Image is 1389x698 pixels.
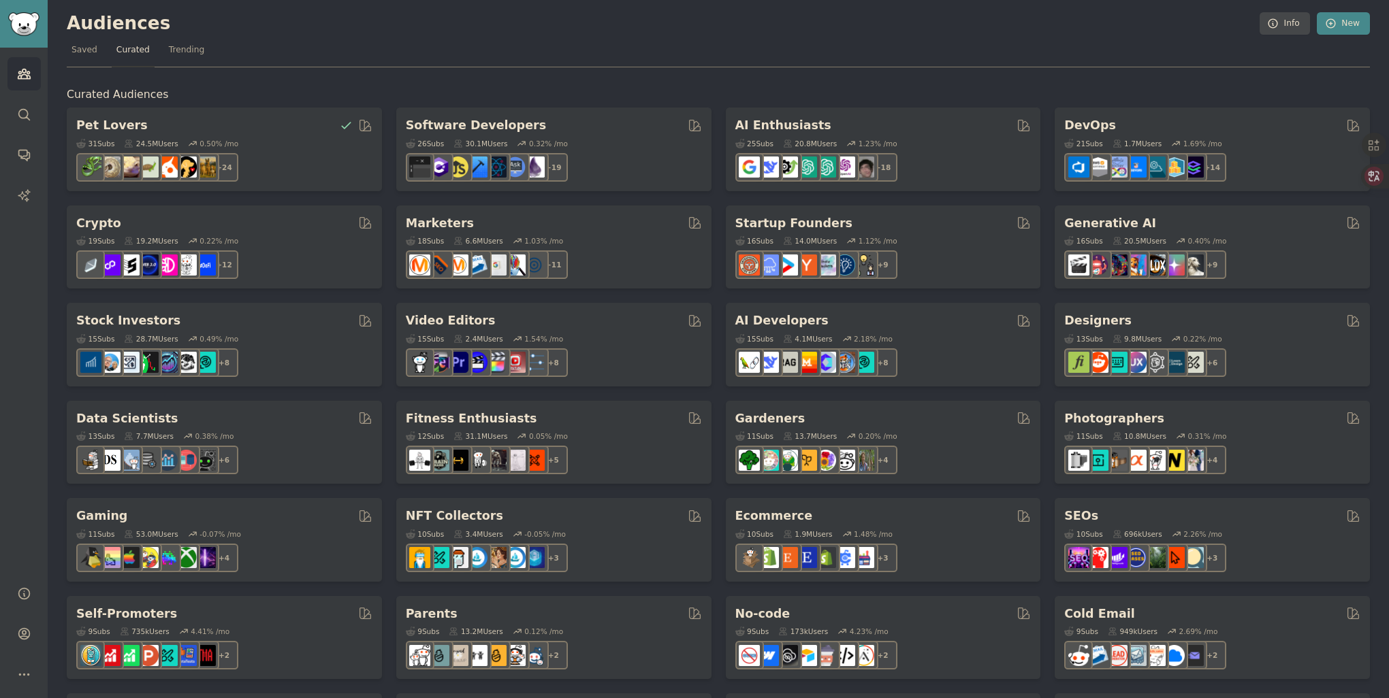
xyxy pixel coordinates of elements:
h2: Data Scientists [76,410,178,427]
div: + 24 [210,153,238,182]
img: UX_Design [1183,352,1204,373]
img: csharp [428,156,449,178]
img: ProductHunters [138,645,159,666]
img: dropship [739,547,760,568]
div: 20.8M Users [783,139,837,148]
h2: Gaming [76,508,127,525]
img: PetAdvice [176,156,197,178]
img: googleads [485,254,507,276]
div: 10 Sub s [406,529,444,539]
img: ethfinance [80,254,101,276]
div: 7.7M Users [124,431,174,441]
img: growmybusiness [853,254,874,276]
img: youtubepromotion [99,645,121,666]
img: TwitchStreaming [195,547,216,568]
h2: DevOps [1064,117,1116,134]
img: defi_ [195,254,216,276]
div: + 4 [1198,446,1226,474]
img: AIDevelopersSociety [853,352,874,373]
img: SEO_Digital_Marketing [1068,547,1089,568]
img: SaaS [758,254,779,276]
img: AWS_Certified_Experts [1087,156,1108,178]
div: + 11 [539,250,568,279]
h2: AI Enthusiasts [735,117,831,134]
img: swingtrading [176,352,197,373]
a: Curated [112,39,155,67]
div: 14.0M Users [783,236,837,246]
a: Saved [67,39,102,67]
img: OpenSeaNFT [466,547,488,568]
img: data [195,450,216,471]
img: GummySearch logo [8,12,39,36]
span: Trending [169,44,204,56]
img: ArtificalIntelligence [853,156,874,178]
img: starryai [1164,254,1185,276]
div: 11 Sub s [1064,431,1102,441]
img: datasets [176,450,197,471]
img: iOSProgramming [466,156,488,178]
img: Local_SEO [1145,547,1166,568]
div: 0.22 % /mo [199,236,238,246]
div: 2.18 % /mo [854,334,893,344]
img: Adalo [853,645,874,666]
div: + 4 [869,446,897,474]
img: succulents [758,450,779,471]
div: 4.1M Users [783,334,833,344]
img: Emailmarketing [466,254,488,276]
img: Parents [524,645,545,666]
img: streetphotography [1087,450,1108,471]
div: 13.2M Users [449,627,502,636]
div: 1.23 % /mo [859,139,897,148]
img: TestMyApp [195,645,216,666]
div: -0.07 % /mo [199,529,241,539]
img: premiere [447,352,468,373]
img: GoogleGeminiAI [739,156,760,178]
img: learndesign [1164,352,1185,373]
img: EtsySellers [796,547,817,568]
img: coldemail [1125,645,1147,666]
div: 25 Sub s [735,139,773,148]
img: PlatformEngineers [1183,156,1204,178]
img: flowers [815,450,836,471]
img: 0xPolygon [99,254,121,276]
img: analog [1068,450,1089,471]
div: 0.32 % /mo [529,139,568,148]
div: + 6 [210,446,238,474]
div: 735k Users [120,627,170,636]
img: azuredevops [1068,156,1089,178]
div: 19 Sub s [76,236,114,246]
h2: SEOs [1064,508,1098,525]
img: SEO_cases [1125,547,1147,568]
img: DevOpsLinks [1125,156,1147,178]
div: 13 Sub s [1064,334,1102,344]
img: ecommerce_growth [853,547,874,568]
div: 1.03 % /mo [524,236,563,246]
img: LeadGeneration [1106,645,1128,666]
div: 10 Sub s [735,529,773,539]
img: seogrowth [1106,547,1128,568]
div: + 12 [210,250,238,279]
a: New [1317,12,1370,35]
div: 173k Users [778,627,828,636]
img: web3 [138,254,159,276]
div: 28.7M Users [124,334,178,344]
img: Trading [138,352,159,373]
h2: Parents [406,605,458,622]
img: macgaming [118,547,140,568]
h2: Startup Founders [735,215,852,232]
div: 0.40 % /mo [1187,236,1226,246]
h2: Cold Email [1064,605,1134,622]
img: bigseo [428,254,449,276]
img: aivideo [1068,254,1089,276]
img: OpenseaMarket [505,547,526,568]
img: betatests [176,645,197,666]
img: selfpromotion [118,645,140,666]
img: Rag [777,352,798,373]
img: webflow [758,645,779,666]
img: UrbanGardening [834,450,855,471]
div: 1.54 % /mo [524,334,563,344]
div: 12 Sub s [406,431,444,441]
img: GymMotivation [428,450,449,471]
img: sales [1068,645,1089,666]
h2: No-code [735,605,791,622]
